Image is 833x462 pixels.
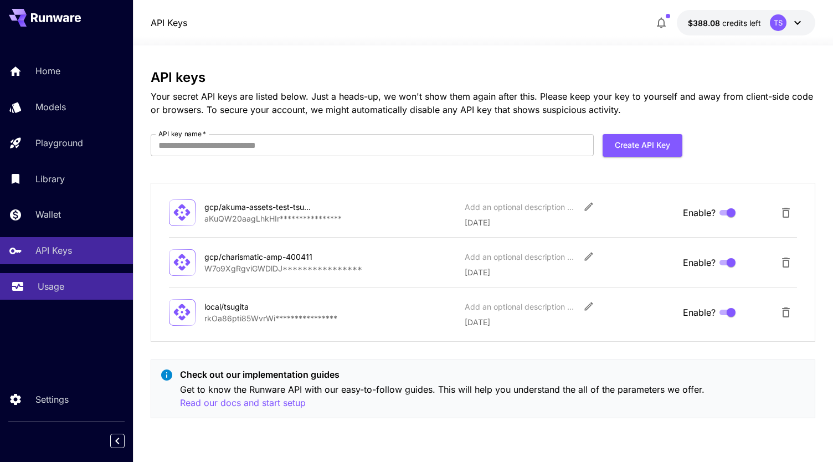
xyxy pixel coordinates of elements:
[151,90,816,116] p: Your secret API keys are listed below. Just a heads-up, we won't show them again after this. Plea...
[603,134,682,157] button: Create API Key
[465,251,575,263] div: Add an optional description or comment
[465,217,675,228] p: [DATE]
[775,301,797,324] button: Delete API Key
[688,17,761,29] div: $388.08311
[579,197,599,217] button: Edit
[119,431,133,451] div: Collapse sidebar
[465,316,675,328] p: [DATE]
[35,64,60,78] p: Home
[204,201,315,213] div: gcp/akuma-assets-test-tsugita
[180,368,806,381] p: Check out our implementation guides
[35,393,69,406] p: Settings
[775,251,797,274] button: Delete API Key
[683,206,716,219] span: Enable?
[35,172,65,186] p: Library
[204,301,315,312] div: local/tsugita
[465,201,575,213] div: Add an optional description or comment
[579,296,599,316] button: Edit
[35,244,72,257] p: API Keys
[688,18,722,28] span: $388.08
[465,301,575,312] div: Add an optional description or comment
[151,16,187,29] nav: breadcrumb
[770,14,786,31] div: TS
[683,306,716,319] span: Enable?
[151,70,816,85] h3: API keys
[158,129,206,138] label: API key name
[683,256,716,269] span: Enable?
[180,396,306,410] button: Read our docs and start setup
[775,202,797,224] button: Delete API Key
[35,208,61,221] p: Wallet
[722,18,761,28] span: credits left
[35,136,83,150] p: Playground
[180,383,806,410] p: Get to know the Runware API with our easy-to-follow guides. This will help you understand the all...
[110,434,125,448] button: Collapse sidebar
[38,280,64,293] p: Usage
[151,16,187,29] a: API Keys
[35,100,66,114] p: Models
[677,10,815,35] button: $388.08311TS
[579,247,599,266] button: Edit
[465,266,675,278] p: [DATE]
[204,251,315,263] div: gcp/charismatic-amp-400411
